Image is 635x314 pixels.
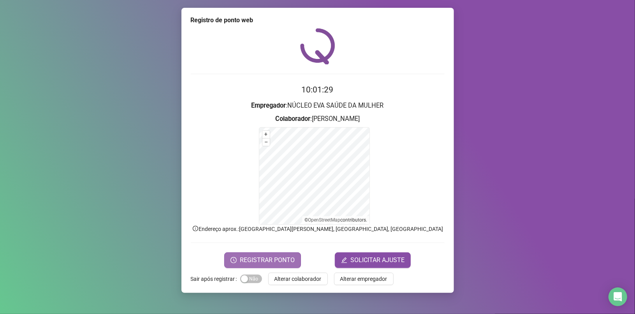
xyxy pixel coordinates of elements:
[308,217,340,223] a: OpenStreetMap
[274,275,322,283] span: Alterar colaborador
[191,16,445,25] div: Registro de ponto web
[192,225,199,232] span: info-circle
[191,114,445,124] h3: : [PERSON_NAME]
[262,138,270,146] button: –
[262,131,270,138] button: +
[609,287,627,306] div: Open Intercom Messenger
[191,273,240,285] label: Sair após registrar
[224,252,301,268] button: REGISTRAR PONTO
[302,85,334,94] time: 10:01:29
[304,217,367,223] li: © contributors.
[341,257,347,263] span: edit
[335,252,411,268] button: editSOLICITAR AJUSTE
[275,115,310,122] strong: Colaborador
[191,101,445,111] h3: : NÚCLEO EVA SAÚDE DA MULHER
[300,28,335,64] img: QRPoint
[350,255,405,265] span: SOLICITAR AJUSTE
[240,255,295,265] span: REGISTRAR PONTO
[340,275,387,283] span: Alterar empregador
[252,102,286,109] strong: Empregador
[230,257,237,263] span: clock-circle
[191,225,445,233] p: Endereço aprox. : [GEOGRAPHIC_DATA][PERSON_NAME], [GEOGRAPHIC_DATA], [GEOGRAPHIC_DATA]
[334,273,394,285] button: Alterar empregador
[268,273,328,285] button: Alterar colaborador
